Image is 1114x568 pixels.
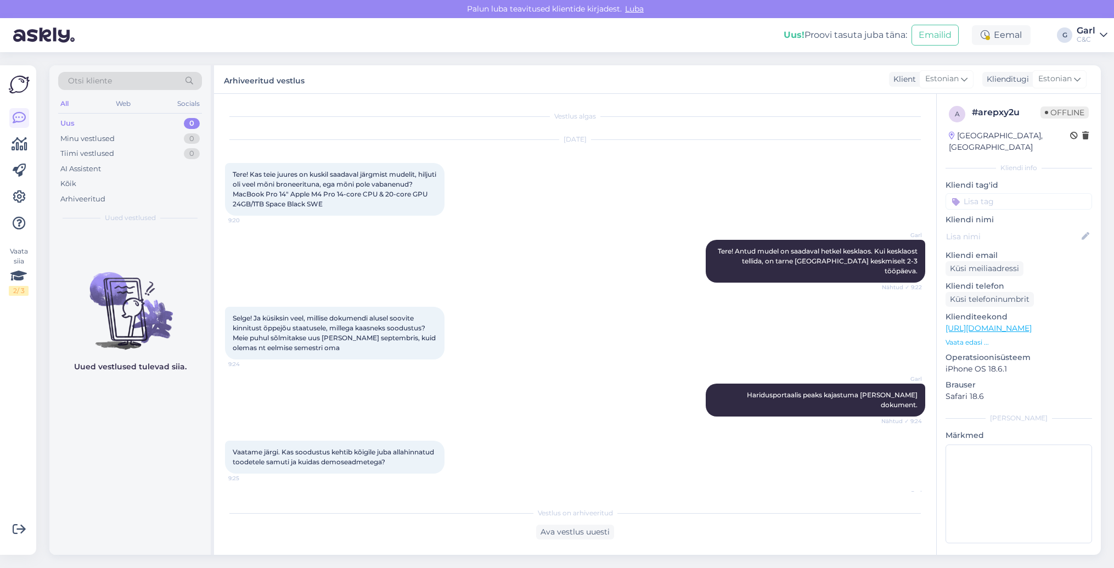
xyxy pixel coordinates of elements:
[60,178,76,189] div: Kõik
[536,525,614,539] div: Ava vestlus uuesti
[58,97,71,111] div: All
[946,352,1092,363] p: Operatsioonisüsteem
[881,231,922,239] span: Garl
[105,213,156,223] span: Uued vestlused
[925,73,959,85] span: Estonian
[1077,26,1107,44] a: GarlC&C
[972,106,1040,119] div: # arepxy2u
[622,4,647,14] span: Luba
[881,375,922,383] span: Garl
[228,360,269,368] span: 9:24
[68,75,112,87] span: Otsi kliente
[225,111,925,121] div: Vestlus algas
[946,391,1092,402] p: Safari 18.6
[946,193,1092,210] input: Lisa tag
[946,230,1079,243] input: Lisa nimi
[718,247,919,275] span: Tere! Antud mudel on saadaval hetkel kesklaos. Kui kesklaost tellida, on tarne [GEOGRAPHIC_DATA] ...
[184,133,200,144] div: 0
[784,30,804,40] b: Uus!
[233,170,438,208] span: Tere! Kas teie juures on kuskil saadaval järgmist mudelit, hiljuti oli veel mõni broneerituna, eg...
[946,292,1034,307] div: Küsi telefoninumbrit
[946,179,1092,191] p: Kliendi tag'id
[949,130,1070,153] div: [GEOGRAPHIC_DATA], [GEOGRAPHIC_DATA]
[184,118,200,129] div: 0
[784,29,907,42] div: Proovi tasuta juba täna:
[946,363,1092,375] p: iPhone OS 18.6.1
[538,508,613,518] span: Vestlus on arhiveeritud
[946,163,1092,173] div: Kliendi info
[946,280,1092,292] p: Kliendi telefon
[228,216,269,224] span: 9:20
[946,311,1092,323] p: Klienditeekond
[9,74,30,95] img: Askly Logo
[60,133,115,144] div: Minu vestlused
[9,246,29,296] div: Vaata siia
[946,250,1092,261] p: Kliendi email
[1077,26,1095,35] div: Garl
[972,25,1031,45] div: Eemal
[225,134,925,144] div: [DATE]
[946,413,1092,423] div: [PERSON_NAME]
[49,252,211,351] img: No chats
[912,25,959,46] button: Emailid
[184,148,200,159] div: 0
[233,448,436,466] span: Vaatame järgi. Kas soodustus kehtib kõigile juba allahinnatud toodetele samuti ja kuidas demosead...
[955,110,960,118] span: a
[982,74,1029,85] div: Klienditugi
[881,417,922,425] span: Nähtud ✓ 9:24
[233,314,437,352] span: Selge! Ja küsiksin veel, millise dokumendi alusel soovite kinnitust õppejõu staatusele, millega k...
[1040,106,1089,119] span: Offline
[74,361,187,373] p: Uued vestlused tulevad siia.
[9,286,29,296] div: 2 / 3
[1038,73,1072,85] span: Estonian
[946,214,1092,226] p: Kliendi nimi
[1057,27,1072,43] div: G
[946,338,1092,347] p: Vaata edasi ...
[60,118,75,129] div: Uus
[228,474,269,482] span: 9:25
[224,72,305,87] label: Arhiveeritud vestlus
[747,391,919,409] span: Haridusportaalis peaks kajastuma [PERSON_NAME] dokument.
[1077,35,1095,44] div: C&C
[946,261,1023,276] div: Küsi meiliaadressi
[114,97,133,111] div: Web
[60,194,105,205] div: Arhiveeritud
[60,164,101,175] div: AI Assistent
[946,323,1032,333] a: [URL][DOMAIN_NAME]
[946,430,1092,441] p: Märkmed
[881,489,922,497] span: Garl
[881,283,922,291] span: Nähtud ✓ 9:22
[175,97,202,111] div: Socials
[889,74,916,85] div: Klient
[946,379,1092,391] p: Brauser
[60,148,114,159] div: Tiimi vestlused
